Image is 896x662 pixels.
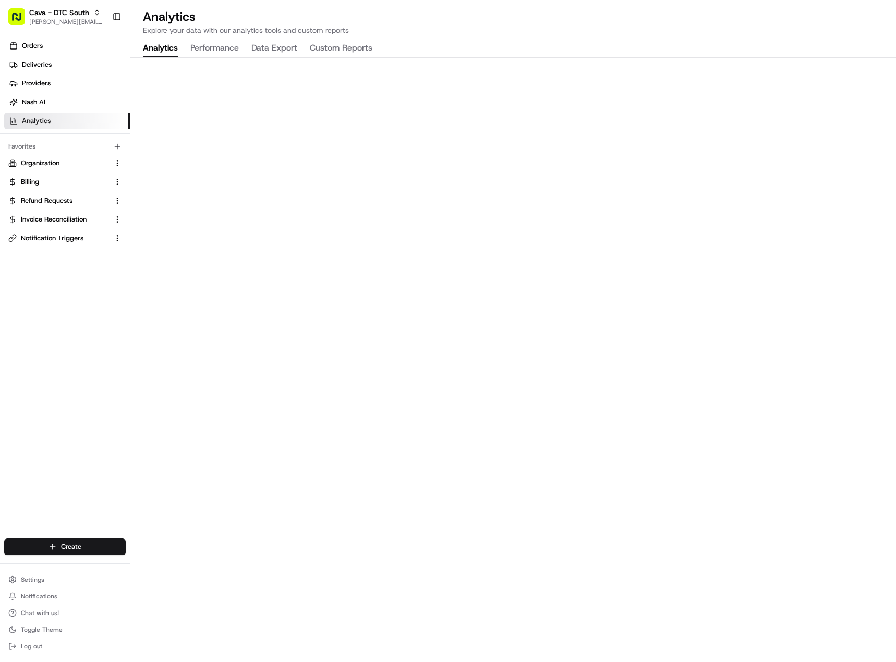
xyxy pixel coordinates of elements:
[4,589,126,604] button: Notifications
[143,8,883,25] h2: Analytics
[190,40,239,57] button: Performance
[4,192,126,209] button: Refund Requests
[10,152,27,172] img: Wisdom Oko
[88,234,96,242] div: 💻
[130,58,896,662] iframe: Analytics
[84,229,172,248] a: 💻API Documentation
[162,133,190,146] button: See all
[4,4,108,29] button: Cava - DTC South[PERSON_NAME][EMAIL_ADDRESS][PERSON_NAME][DOMAIN_NAME]
[4,538,126,555] button: Create
[21,215,87,224] span: Invoice Reconciliation
[61,542,81,551] span: Create
[10,180,27,200] img: Wisdom Oko
[310,40,372,57] button: Custom Reports
[4,174,126,190] button: Billing
[8,158,109,168] a: Organization
[119,162,140,170] span: [DATE]
[21,642,42,651] span: Log out
[143,40,178,57] button: Analytics
[4,38,130,54] a: Orders
[4,639,126,654] button: Log out
[251,40,297,57] button: Data Export
[8,234,109,243] a: Notification Triggers
[119,190,140,198] span: [DATE]
[4,155,126,171] button: Organization
[22,97,45,107] span: Nash AI
[21,626,63,634] span: Toggle Theme
[8,177,109,187] a: Billing
[21,234,83,243] span: Notification Triggers
[4,56,130,73] a: Deliveries
[113,190,117,198] span: •
[32,190,111,198] span: Wisdom [PERSON_NAME]
[21,158,59,168] span: Organization
[74,258,126,266] a: Powered byPylon
[104,259,126,266] span: Pylon
[99,233,167,243] span: API Documentation
[4,211,126,228] button: Invoice Reconciliation
[22,116,51,126] span: Analytics
[4,230,126,247] button: Notification Triggers
[177,103,190,115] button: Start new chat
[22,79,51,88] span: Providers
[8,215,109,224] a: Invoice Reconciliation
[22,60,52,69] span: Deliveries
[10,234,19,242] div: 📗
[8,196,109,205] a: Refund Requests
[29,18,104,26] button: [PERSON_NAME][EMAIL_ADDRESS][PERSON_NAME][DOMAIN_NAME]
[21,177,39,187] span: Billing
[4,94,130,111] a: Nash AI
[21,162,29,170] img: 1736555255976-a54dd68f-1ca7-489b-9aae-adbdc363a1c4
[4,138,126,155] div: Favorites
[4,622,126,637] button: Toggle Theme
[10,136,70,144] div: Past conversations
[32,162,111,170] span: Wisdom [PERSON_NAME]
[6,229,84,248] a: 📗Knowledge Base
[21,609,59,617] span: Chat with us!
[143,25,883,35] p: Explore your data with our analytics tools and custom reports
[22,41,43,51] span: Orders
[21,196,72,205] span: Refund Requests
[4,113,130,129] a: Analytics
[21,575,44,584] span: Settings
[21,592,57,600] span: Notifications
[21,190,29,199] img: 1736555255976-a54dd68f-1ca7-489b-9aae-adbdc363a1c4
[113,162,117,170] span: •
[29,7,89,18] button: Cava - DTC South
[4,606,126,620] button: Chat with us!
[4,75,130,92] a: Providers
[21,233,80,243] span: Knowledge Base
[4,572,126,587] button: Settings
